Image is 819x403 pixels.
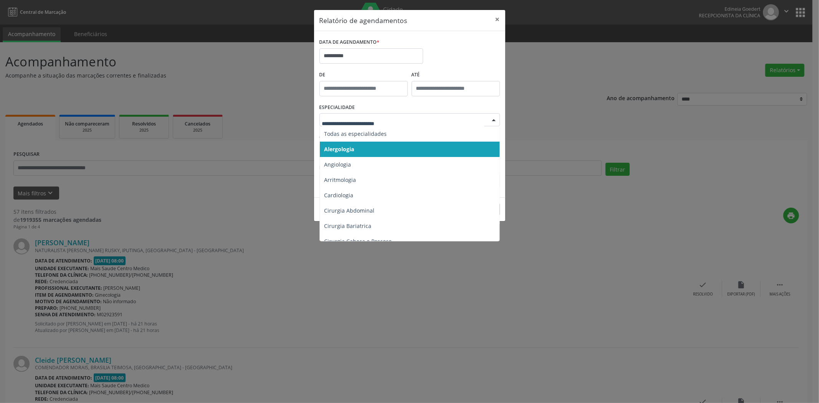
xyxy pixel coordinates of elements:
span: Cirurgia Cabeça e Pescoço [324,238,392,245]
label: ESPECIALIDADE [319,102,355,114]
span: Cirurgia Bariatrica [324,222,372,230]
span: Todas as especialidades [324,130,387,137]
label: DATA DE AGENDAMENTO [319,36,380,48]
button: Close [490,10,505,29]
span: Alergologia [324,145,354,153]
label: De [319,69,408,81]
span: Cirurgia Abdominal [324,207,375,214]
span: Cardiologia [324,192,354,199]
span: Arritmologia [324,176,356,183]
label: ATÉ [412,69,500,81]
h5: Relatório de agendamentos [319,15,407,25]
span: Angiologia [324,161,351,168]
